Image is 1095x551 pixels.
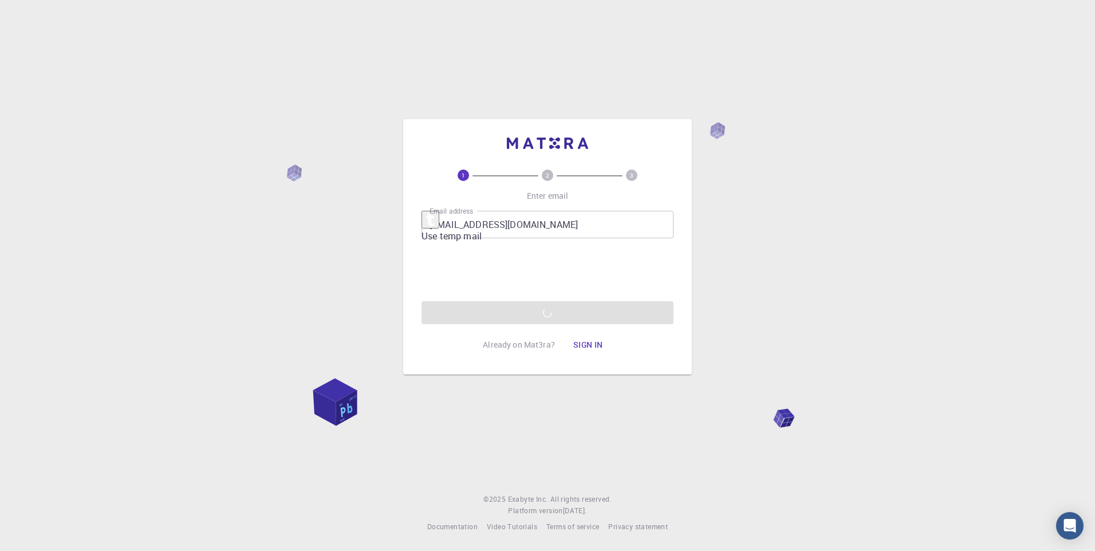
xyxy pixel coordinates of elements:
[487,521,537,533] a: Video Tutorials
[460,247,635,292] iframe: reCAPTCHA
[427,521,478,533] a: Documentation
[462,171,465,179] text: 1
[563,505,587,517] a: [DATE].
[563,506,587,515] span: [DATE] .
[1056,512,1084,540] div: Open Intercom Messenger
[546,521,599,533] a: Terms of service
[546,522,599,531] span: Terms of service
[564,333,612,356] button: Sign in
[546,171,549,179] text: 2
[508,494,548,505] a: Exabyte Inc.
[630,171,633,179] text: 3
[483,339,555,351] p: Already on Mat3ra?
[508,494,548,503] span: Exabyte Inc.
[487,522,537,531] span: Video Tutorials
[550,494,612,505] span: All rights reserved.
[508,505,562,517] span: Platform version
[527,190,569,202] p: Enter email
[608,522,668,531] span: Privacy statement
[430,206,473,216] label: Email address
[427,522,478,531] span: Documentation
[608,521,668,533] a: Privacy statement
[483,494,507,505] span: © 2025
